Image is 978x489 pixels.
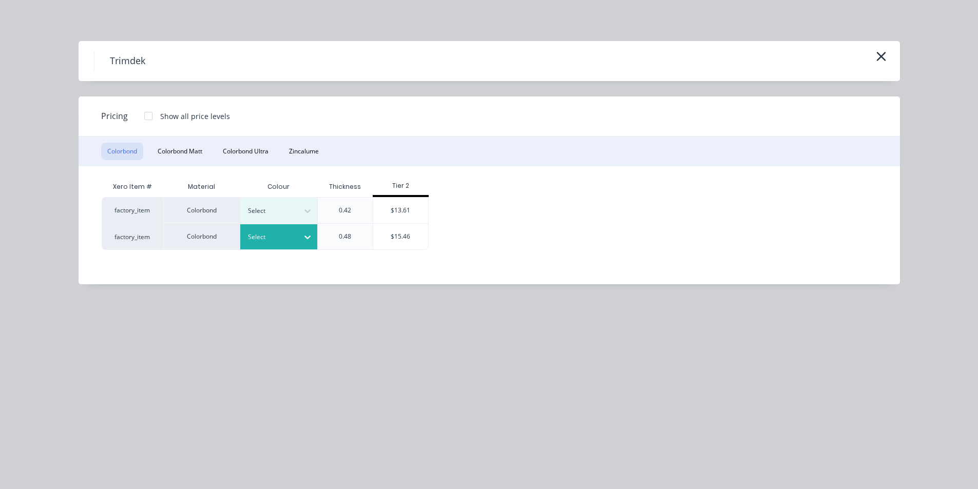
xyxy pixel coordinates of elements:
button: Zincalume [283,143,325,160]
div: Colorbond [163,223,240,250]
span: Pricing [101,110,128,122]
div: factory_item [102,223,163,250]
div: Colour [240,177,317,197]
button: Colorbond Ultra [217,143,275,160]
div: Colorbond [163,197,240,223]
h4: Trimdek [94,51,161,71]
div: 0.42 [339,206,351,215]
button: Colorbond [101,143,143,160]
div: Show all price levels [160,111,230,122]
div: Material [163,177,240,197]
div: Tier 2 [373,181,429,190]
button: Colorbond Matt [151,143,208,160]
div: factory_item [102,197,163,223]
div: Xero Item # [102,177,163,197]
div: 0.48 [339,232,351,241]
div: $15.46 [373,224,428,249]
div: Thickness [321,174,369,200]
div: $13.61 [373,198,428,223]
